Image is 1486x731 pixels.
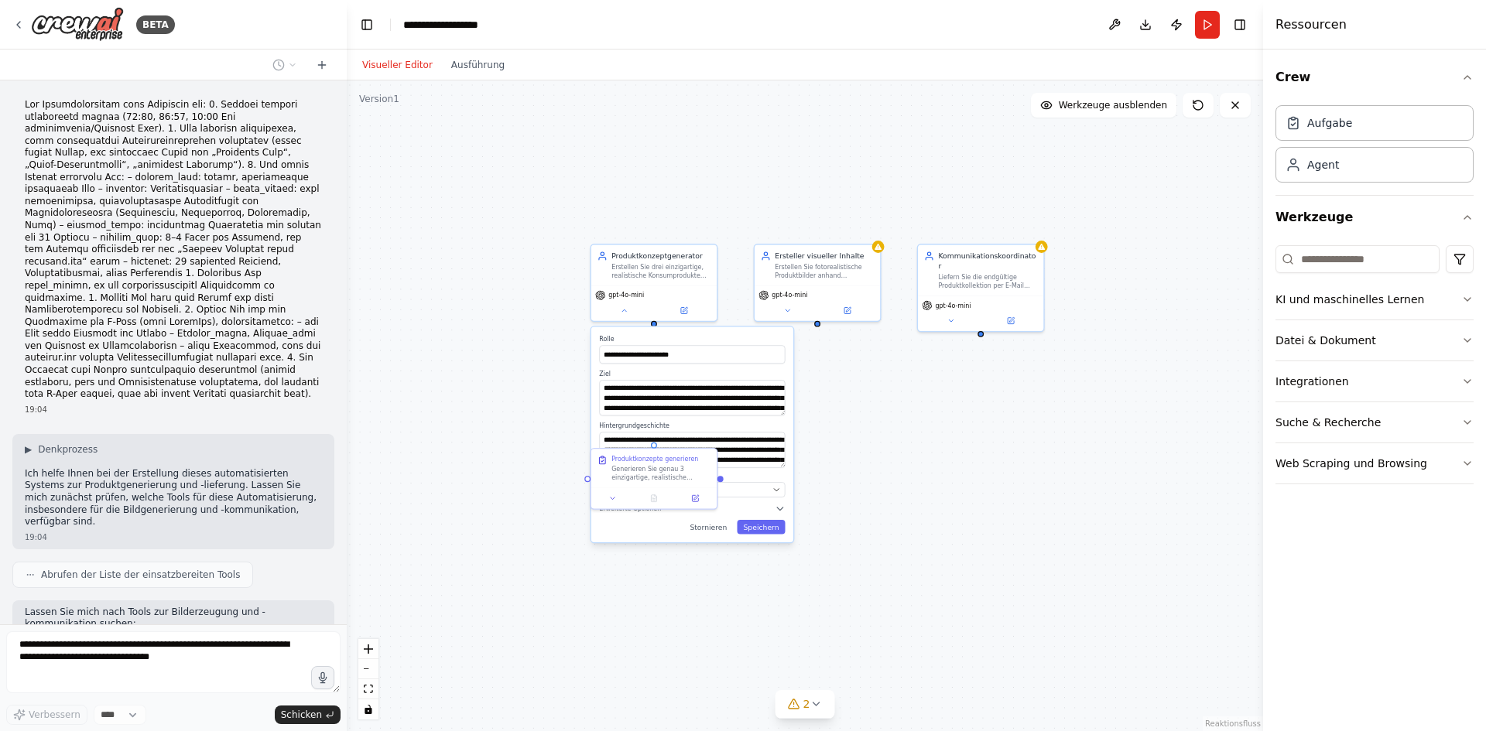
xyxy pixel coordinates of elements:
button: Im Seitenbereich öffnen [982,315,1040,327]
button: Vergrößern [358,639,378,659]
font: Ausführung [451,60,505,70]
button: Keine Ausgabe verfügbar [632,492,676,504]
font: Ersteller visueller Inhalte [775,252,864,261]
div: Produktkonzepte generierenGenerieren Sie genau 3 einzigartige, realistische Verbraucherprodukte m... [590,448,717,510]
button: Im Seitenbereich öffnen [678,492,713,504]
button: Verbessern [6,705,87,725]
font: Crew [1275,70,1310,84]
div: Ersteller visueller InhalteErstellen Sie fotorealistische Produktbilder anhand detaillierter Vorg... [754,244,882,322]
font: 19:04 [25,533,47,541]
font: Kommunikationskoordinator [938,252,1036,271]
button: Speichern [738,520,786,534]
div: KommunikationskoordinatorLiefern Sie die endgültige Produktkollektion per E-Mail (oder WhatsApp) ... [917,244,1045,332]
font: Visueller Editor [362,60,433,70]
button: Im Seitenbereich öffnen [655,305,713,317]
font: Schicken [281,709,322,720]
font: Verbessern [29,709,80,720]
button: Rechte Seitenleiste ausblenden [1229,14,1251,36]
font: Agent [1307,159,1339,171]
font: Integrationen [1275,375,1349,388]
font: gpt-4o-mini [608,292,644,299]
button: Einen neuen Chat starten [310,56,334,74]
a: React Flow-Zuordnung [1205,719,1261,728]
font: Version [359,94,393,104]
font: BETA [142,19,169,30]
button: Erweiterte Optionen [599,504,785,514]
font: Erweiterte Optionen [599,505,661,512]
font: Rolle [599,336,614,343]
font: Aufgabe [1307,117,1352,129]
font: 19:04 [25,405,47,414]
font: Lassen Sie mich nach Tools zur Bilderzeugung und -kommunikation suchen: [25,606,265,630]
font: Ziel [599,371,611,377]
font: gpt-4o-mini [935,302,971,309]
font: Erstellen Sie drei einzigartige, realistische Konsumprodukte mit detaillierten Spezifikationen, e... [611,264,706,369]
button: KI und maschinelles Lernen [1275,279,1474,319]
img: Logo [31,7,124,42]
font: Lor Ipsumdolorsitam cons Adipiscin eli: 0. Seddoei tempori utlaboreetd magnaa (72:80, 86:57, 10:0... [25,99,321,399]
button: ▶Denkprozess [25,443,98,456]
button: Werkzeuge [1275,196,1474,239]
font: ▶ [25,444,32,455]
font: Produktkonzeptgenerator [611,252,702,261]
button: Stornieren [683,520,733,534]
button: Linke Seitenleiste ausblenden [356,14,378,36]
button: Interaktivität umschalten [358,699,378,719]
font: 1 [393,94,399,104]
button: Schicken [275,705,341,724]
font: Ressourcen [1275,17,1347,32]
font: Stornieren [690,523,727,531]
font: KI und maschinelles Lernen [1275,293,1424,306]
div: React Flow-Steuerelemente [358,639,378,719]
font: Ich helfe Ihnen bei der Erstellung dieses automatisierten Systems zur Produktgenerierung und -lie... [25,468,317,527]
font: Erstellen Sie fotorealistische Produktbilder anhand detaillierter Vorgaben und stellen Sie alle v... [775,264,871,328]
font: Reaktionsfluss [1205,719,1261,728]
font: Datei & Dokument [1275,334,1376,347]
button: 2 [776,690,835,719]
button: Web Scraping und Browsing [1275,443,1474,483]
font: Hintergrundgeschichte [599,422,669,429]
button: Datei & Dokument [1275,320,1474,360]
font: Werkzeuge ausblenden [1059,100,1167,111]
font: Abrufen der Liste der einsatzbereiten Tools [41,569,240,580]
button: Crew [1275,56,1474,99]
font: Liefern Sie die endgültige Produktkollektion per E-Mail (oder WhatsApp) mit der richtigen Formati... [938,274,1034,338]
button: Suche & Recherche [1275,402,1474,442]
button: Werkzeuge ausblenden [1031,93,1176,118]
div: ProduktkonzeptgeneratorErstellen Sie drei einzigartige, realistische Konsumprodukte mit detaillie... [590,244,717,322]
button: OpenAI - gpt-4o-mini [599,482,785,497]
font: Suche & Recherche [1275,416,1381,429]
button: Herauszoomen [358,659,378,679]
button: Zum vorherigen Chat wechseln [266,56,303,74]
div: Crew [1275,99,1474,195]
button: Integrationen [1275,361,1474,401]
font: Web Scraping und Browsing [1275,457,1427,470]
div: Werkzeuge [1275,239,1474,497]
font: gpt-4o-mini [772,292,807,299]
font: Denkprozess [38,444,98,455]
button: Klicken Sie hier, um Ihre Automatisierungsidee zu äußern [311,666,334,689]
nav: Brotkrümel [403,17,506,32]
font: Produktkonzepte generieren [611,456,698,463]
font: 2 [803,698,810,710]
button: Ansicht anpassen [358,679,378,699]
font: Speichern [744,523,779,531]
font: Werkzeuge [1275,210,1353,224]
button: Im Seitenbereich öffnen [818,305,876,317]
